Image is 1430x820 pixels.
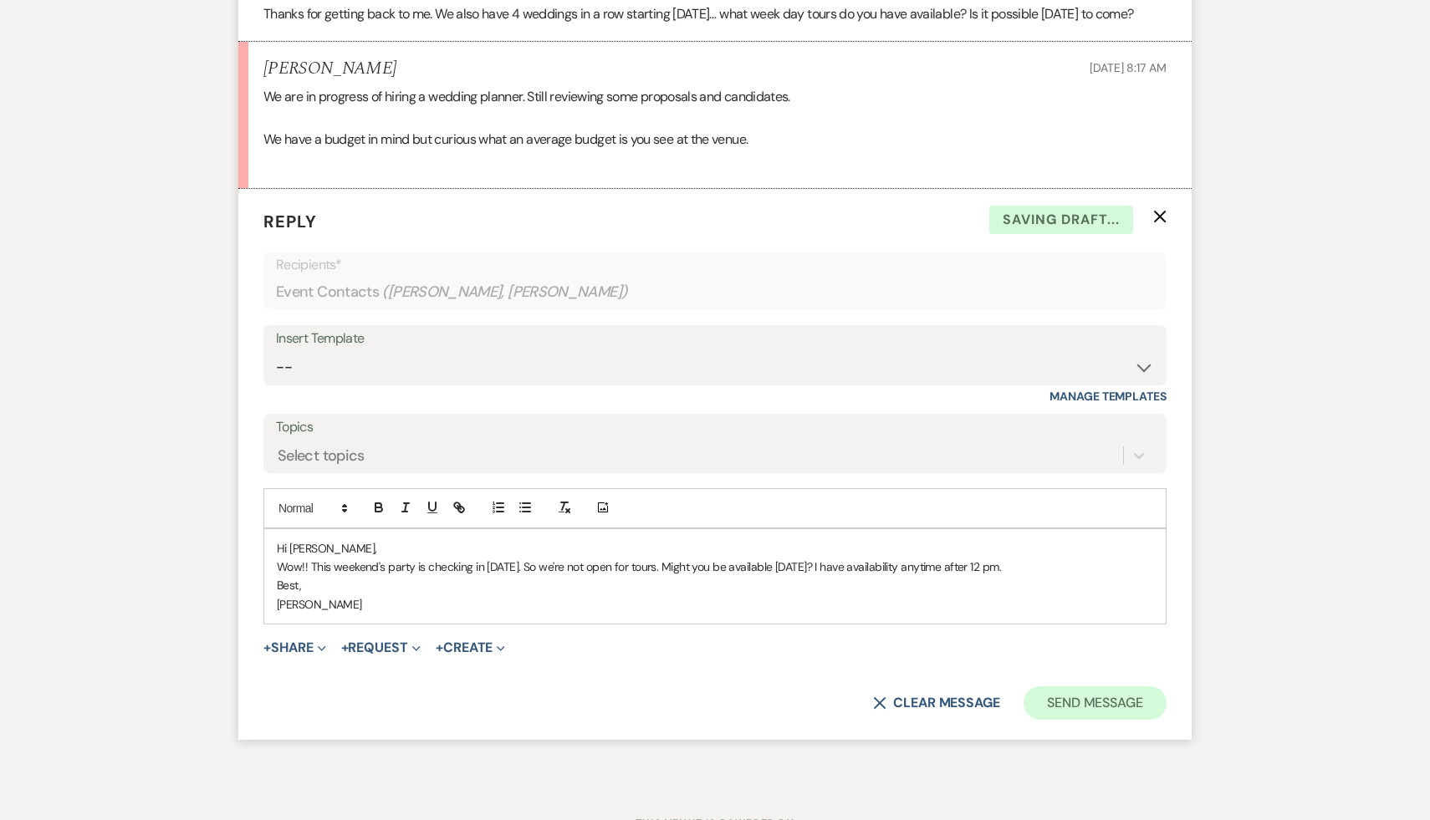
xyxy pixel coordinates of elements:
[1090,60,1167,75] span: [DATE] 8:17 AM
[436,641,443,654] span: +
[263,86,1167,171] div: We are in progress of hiring a wedding planner. Still reviewing some proposals and candidates. We...
[341,641,421,654] button: Request
[276,276,1154,308] div: Event Contacts
[1050,389,1167,404] a: Manage Templates
[989,206,1133,234] span: Saving draft...
[276,415,1154,440] label: Topics
[263,59,396,79] h5: [PERSON_NAME]
[276,254,1154,276] p: Recipients*
[873,696,1000,710] button: Clear message
[277,539,1153,558] p: Hi [PERSON_NAME],
[382,281,628,303] span: ( [PERSON_NAME], [PERSON_NAME] )
[263,3,1167,25] div: Thanks for getting back to me. We also have 4 weddings in a row starting [DATE]… what week day to...
[1024,686,1167,720] button: Send Message
[263,211,317,232] span: Reply
[263,641,271,654] span: +
[278,444,365,466] div: Select topics
[277,595,1153,614] p: [PERSON_NAME]
[276,327,1154,351] div: Insert Template
[436,641,505,654] button: Create
[277,576,1153,594] p: Best,
[341,641,349,654] span: +
[277,558,1153,576] p: Wow!! This weekend's party is checking in [DATE]. So we're not open for tours. Might you be avail...
[263,641,326,654] button: Share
